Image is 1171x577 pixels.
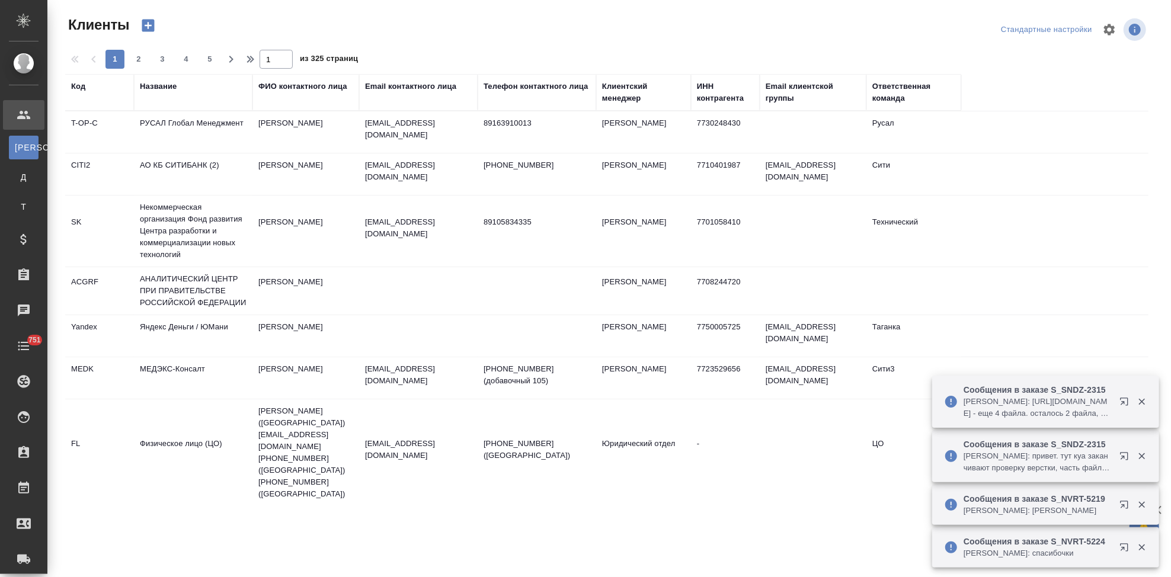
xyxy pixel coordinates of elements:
td: SK [65,210,134,252]
p: [EMAIL_ADDRESS][DOMAIN_NAME] [365,438,472,461]
p: Сообщения в заказе S_SNDZ-2315 [964,384,1112,396]
p: 89105834335 [484,216,590,228]
button: Открыть в новой вкладке [1112,493,1141,521]
button: Создать [134,15,162,36]
p: [PHONE_NUMBER] ([GEOGRAPHIC_DATA]) [484,438,590,461]
p: [PERSON_NAME]: привет. тут куа заканчивают проверку верстки, часть файлов уже сложила [URL][DOMAI... [964,450,1112,474]
p: [PERSON_NAME]: [PERSON_NAME] [964,505,1112,517]
span: 4 [177,53,196,65]
div: Код [71,81,85,92]
td: [PERSON_NAME] [596,210,691,252]
span: [PERSON_NAME] [15,142,33,153]
td: 7723529656 [691,357,760,399]
td: Сити3 [866,357,961,399]
td: [EMAIL_ADDRESS][DOMAIN_NAME] [760,357,866,399]
span: 751 [21,334,48,346]
p: [EMAIL_ADDRESS][DOMAIN_NAME] [365,363,472,387]
p: [PERSON_NAME]: [URL][DOMAIN_NAME] - еще 4 файла. осталось 2 файла, на доработке уже [964,396,1112,419]
button: 4 [177,50,196,69]
div: Email клиентской группы [766,81,860,104]
p: 89163910013 [484,117,590,129]
td: [EMAIL_ADDRESS][DOMAIN_NAME] [760,153,866,195]
button: 2 [129,50,148,69]
div: Email контактного лица [365,81,456,92]
td: CITI2 [65,153,134,195]
td: Сити [866,153,961,195]
span: Т [15,201,33,213]
button: Открыть в новой вкладке [1112,536,1141,564]
td: [PERSON_NAME] [596,315,691,357]
td: [PERSON_NAME] [596,270,691,312]
td: [PERSON_NAME] [596,357,691,399]
p: Сообщения в заказе S_SNDZ-2315 [964,438,1112,450]
td: T-OP-C [65,111,134,153]
td: РУСАЛ Глобал Менеджмент [134,111,252,153]
button: Закрыть [1130,396,1154,407]
td: [PERSON_NAME] [252,315,359,357]
a: Т [9,195,39,219]
span: из 325 страниц [300,52,358,69]
td: [EMAIL_ADDRESS][DOMAIN_NAME] [760,315,866,357]
p: [EMAIL_ADDRESS][DOMAIN_NAME] [365,159,472,183]
span: Посмотреть информацию [1124,18,1148,41]
div: ИНН контрагента [697,81,754,104]
div: ФИО контактного лица [258,81,347,92]
td: Яндекс Деньги / ЮМани [134,315,252,357]
div: Ответственная команда [872,81,955,104]
td: Таганка [866,315,961,357]
p: [PHONE_NUMBER] (добавочный 105) [484,363,590,387]
td: [PERSON_NAME] ([GEOGRAPHIC_DATA]) [EMAIL_ADDRESS][DOMAIN_NAME] [PHONE_NUMBER] ([GEOGRAPHIC_DATA])... [252,399,359,506]
span: Настроить таблицу [1095,15,1124,44]
td: Юридический отдел [596,432,691,473]
button: Закрыть [1130,499,1154,510]
td: Физическое лицо (ЦО) [134,432,252,473]
p: [PERSON_NAME]: спасибочки [964,547,1112,559]
td: АО КБ СИТИБАНК (2) [134,153,252,195]
span: Клиенты [65,15,129,34]
td: [PERSON_NAME] [252,270,359,312]
button: Закрыть [1130,451,1154,461]
p: [EMAIL_ADDRESS][DOMAIN_NAME] [365,216,472,240]
td: [PERSON_NAME] [252,111,359,153]
td: 7730248430 [691,111,760,153]
div: Клиентский менеджер [602,81,685,104]
p: Сообщения в заказе S_NVRT-5224 [964,536,1112,547]
td: MEDK [65,357,134,399]
span: 5 [200,53,219,65]
div: Телефон контактного лица [484,81,588,92]
td: 7710401987 [691,153,760,195]
p: [EMAIL_ADDRESS][DOMAIN_NAME] [365,117,472,141]
td: Yandex [65,315,134,357]
button: 5 [200,50,219,69]
td: [PERSON_NAME] [252,153,359,195]
p: [PHONE_NUMBER] [484,159,590,171]
td: ЦО [866,432,961,473]
td: МЕДЭКС-Консалт [134,357,252,399]
button: Закрыть [1130,542,1154,553]
td: [PERSON_NAME] [252,357,359,399]
span: 2 [129,53,148,65]
td: Некоммерческая организация Фонд развития Центра разработки и коммерциализации новых технологий [134,195,252,267]
td: АНАЛИТИЧЕСКИЙ ЦЕНТР ПРИ ПРАВИТЕЛЬСТВЕ РОССИЙСКОЙ ФЕДЕРАЦИИ [134,267,252,315]
td: Технический [866,210,961,252]
td: 7750005725 [691,315,760,357]
p: Сообщения в заказе S_NVRT-5219 [964,493,1112,505]
td: FL [65,432,134,473]
td: [PERSON_NAME] [252,210,359,252]
span: Д [15,171,33,183]
a: 751 [3,331,44,361]
button: 3 [153,50,172,69]
button: Открыть в новой вкладке [1112,390,1141,418]
span: 3 [153,53,172,65]
td: 7701058410 [691,210,760,252]
td: ACGRF [65,270,134,312]
td: Русал [866,111,961,153]
td: [PERSON_NAME] [596,153,691,195]
td: - [691,432,760,473]
button: Открыть в новой вкладке [1112,444,1141,473]
td: 7708244720 [691,270,760,312]
a: [PERSON_NAME] [9,136,39,159]
td: [PERSON_NAME] [596,111,691,153]
div: split button [998,21,1095,39]
a: Д [9,165,39,189]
